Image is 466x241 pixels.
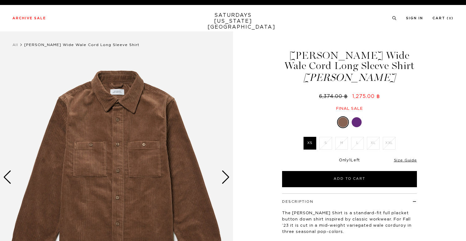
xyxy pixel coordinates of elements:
button: Add to Cart [282,171,417,187]
a: Size Guide [394,158,417,162]
span: 1 [349,158,351,162]
div: Only Left [282,158,417,163]
div: Final sale [281,106,418,111]
a: Cart (0) [432,16,454,20]
del: 6,374.00 ฿ [319,94,350,99]
span: [PERSON_NAME] Wide Wale Cord Long Sleeve Shirt [24,43,139,47]
p: The [PERSON_NAME] Shirt is a standard-fit full placket button down shirt inspired by classic work... [282,210,417,235]
label: XS [304,137,316,150]
a: Sign In [406,16,423,20]
div: Previous slide [3,170,11,184]
small: 0 [449,17,451,20]
span: 1,275.00 ฿ [352,94,380,99]
button: Description [282,200,313,203]
a: All [12,43,18,47]
a: Archive Sale [12,16,46,20]
h1: [PERSON_NAME] Wide Wale Cord Long Sleeve Shirt [281,50,418,83]
span: [PERSON_NAME] [281,72,418,83]
a: SATURDAYS[US_STATE][GEOGRAPHIC_DATA] [208,12,259,30]
div: Next slide [222,170,230,184]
